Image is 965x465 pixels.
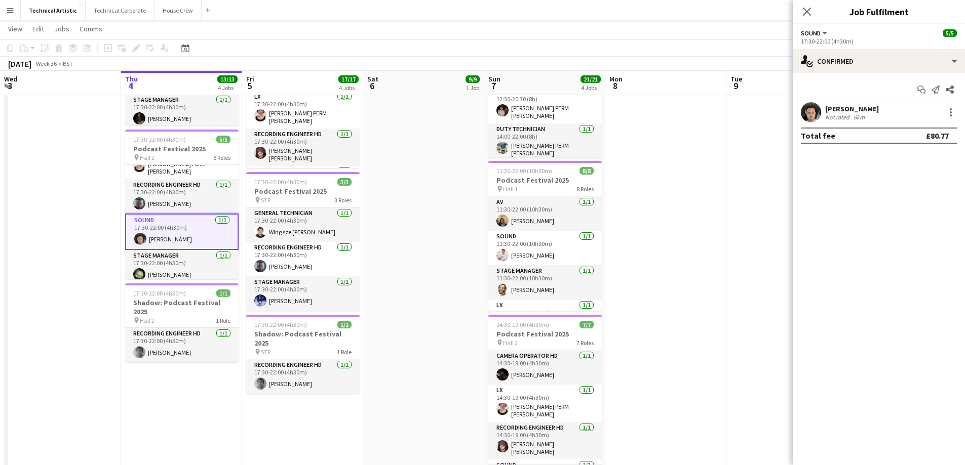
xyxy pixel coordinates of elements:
[140,317,155,324] span: Hall 2
[488,176,602,185] h3: Podcast Festival 2025
[261,348,271,356] span: STP
[80,24,102,33] span: Comms
[246,129,360,166] app-card-role: Recording Engineer HD1/117:30-22:00 (4h30m)[PERSON_NAME] [PERSON_NAME]
[488,350,602,385] app-card-role: Camera Operator HD1/114:30-19:00 (4h30m)[PERSON_NAME]
[608,80,623,92] span: 8
[246,359,360,394] app-card-role: Recording Engineer HD1/117:30-22:00 (4h30m)[PERSON_NAME]
[125,179,239,214] app-card-role: Recording Engineer HD1/117:30-22:00 (4h30m)[PERSON_NAME]
[580,321,594,328] span: 7/7
[581,75,601,83] span: 21/21
[488,161,602,311] app-job-card: 11:30-22:00 (10h30m)8/8Podcast Festival 2025 Hall 18 RolesAV1/111:30-22:00 (10h30m)[PERSON_NAME]S...
[488,265,602,300] app-card-role: Stage Manager1/111:30-22:00 (10h30m)[PERSON_NAME]
[488,329,602,339] h3: Podcast Festival 2025
[488,231,602,265] app-card-role: Sound1/111:30-22:00 (10h30m)[PERSON_NAME]
[216,136,230,143] span: 5/5
[339,84,358,92] div: 4 Jobs
[793,5,965,18] h3: Job Fulfilment
[609,74,623,83] span: Mon
[216,317,230,324] span: 1 Role
[246,276,360,311] app-card-role: Stage Manager1/117:30-22:00 (4h30m)[PERSON_NAME]
[334,196,352,204] span: 3 Roles
[801,29,821,37] span: Sound
[576,185,594,193] span: 8 Roles
[261,196,271,204] span: STP
[580,167,594,175] span: 8/8
[466,84,479,92] div: 1 Job
[155,1,202,20] button: House Crew
[801,131,835,141] div: Total fee
[367,74,378,83] span: Sat
[488,86,602,123] app-card-role: Duty Technician1/112:30-20:30 (8h)[PERSON_NAME] PERM [PERSON_NAME]
[54,24,69,33] span: Jobs
[125,94,239,129] app-card-role: Stage Manager1/117:30-22:00 (4h30m)[PERSON_NAME]
[337,321,352,328] span: 1/1
[133,289,186,297] span: 17:30-22:00 (4h30m)
[216,289,230,297] span: 1/1
[217,75,238,83] span: 13/13
[3,80,17,92] span: 3
[801,37,957,45] div: 17:30-22:00 (4h30m)
[488,315,602,464] app-job-card: 14:30-19:00 (4h30m)7/7Podcast Festival 2025 Hall 27 RolesCamera Operator HD1/114:30-19:00 (4h30m)...
[125,214,239,250] app-card-role: Sound1/117:30-22:00 (4h30m)[PERSON_NAME]
[125,328,239,362] app-card-role: Recording Engineer HD1/117:30-22:00 (4h30m)[PERSON_NAME]
[488,422,602,459] app-card-role: Recording Engineer HD1/114:30-19:00 (4h30m)[PERSON_NAME] [PERSON_NAME]
[125,250,239,284] app-card-role: Stage Manager1/117:30-22:00 (4h30m)[PERSON_NAME]
[852,113,867,121] div: 6km
[466,75,480,83] span: 9/9
[487,80,500,92] span: 7
[503,185,518,193] span: Hall 1
[4,74,17,83] span: Wed
[337,178,352,186] span: 3/3
[246,166,360,200] app-card-role: Sound1/1
[246,172,360,311] app-job-card: 17:30-22:00 (4h30m)3/3Podcast Festival 2025 STP3 RolesGeneral Technician1/117:30-22:00 (4h30m)Win...
[801,29,829,37] button: Sound
[133,136,186,143] span: 17:30-22:00 (4h30m)
[825,104,879,113] div: [PERSON_NAME]
[63,60,73,67] div: BST
[488,74,500,83] span: Sun
[140,154,155,161] span: Hall 2
[21,1,86,20] button: Technical Artistic
[4,22,26,35] a: View
[125,130,239,279] app-job-card: 17:30-22:00 (4h30m)5/5Podcast Festival 2025 Hall 25 RolesWing sze [PERSON_NAME]LX1/117:30-22:00 (...
[926,131,949,141] div: £80.77
[503,339,518,347] span: Hall 2
[338,75,359,83] span: 17/17
[729,80,742,92] span: 9
[581,84,600,92] div: 4 Jobs
[730,74,742,83] span: Tue
[254,178,307,186] span: 17:30-22:00 (4h30m)
[488,123,602,161] app-card-role: Duty Technician1/114:00-22:00 (8h)[PERSON_NAME] PERM [PERSON_NAME]
[246,242,360,276] app-card-role: Recording Engineer HD1/117:30-22:00 (4h30m)[PERSON_NAME]
[246,74,254,83] span: Fri
[793,49,965,73] div: Confirmed
[125,144,239,153] h3: Podcast Festival 2025
[366,80,378,92] span: 6
[125,298,239,316] h3: Shadow: Podcast Festival 2025
[125,283,239,362] app-job-card: 17:30-22:00 (4h30m)1/1Shadow: Podcast Festival 2025 Hall 21 RoleRecording Engineer HD1/117:30-22:...
[218,84,237,92] div: 4 Jobs
[124,80,138,92] span: 4
[246,207,360,242] app-card-role: General Technician1/117:30-22:00 (4h30m)Wing sze [PERSON_NAME]
[488,300,602,334] app-card-role: LX1/112:30-22:00 (9h30m)
[496,167,552,175] span: 11:30-22:00 (10h30m)
[943,29,957,37] span: 5/5
[576,339,594,347] span: 7 Roles
[8,59,31,69] div: [DATE]
[246,91,360,129] app-card-role: LX1/117:30-22:00 (4h30m)[PERSON_NAME] PERM [PERSON_NAME]
[8,24,22,33] span: View
[86,1,155,20] button: Technical Corporate
[246,329,360,348] h3: Shadow: Podcast Festival 2025
[337,348,352,356] span: 1 Role
[825,113,852,121] div: Not rated
[254,321,307,328] span: 17:30-22:00 (4h30m)
[125,74,138,83] span: Thu
[246,315,360,394] app-job-card: 17:30-22:00 (4h30m)1/1Shadow: Podcast Festival 2025 STP1 RoleRecording Engineer HD1/117:30-22:00 ...
[496,321,549,328] span: 14:30-19:00 (4h30m)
